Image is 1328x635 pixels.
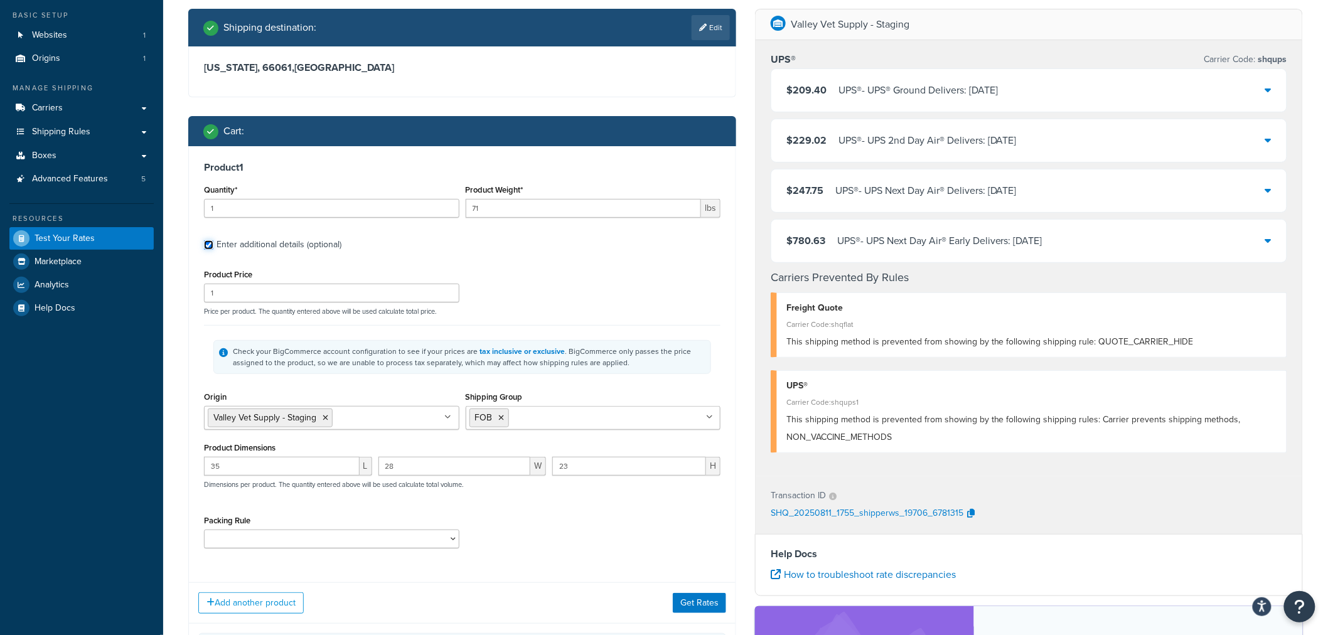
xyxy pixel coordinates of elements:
[835,182,1017,200] div: UPS® - UPS Next Day Air® Delivers: [DATE]
[475,411,493,424] span: FOB
[466,185,523,195] label: Product Weight*
[786,233,825,248] span: $780.63
[9,24,154,47] li: Websites
[9,168,154,191] a: Advanced Features5
[692,15,730,40] a: Edit
[9,227,154,250] a: Test Your Rates
[32,151,56,161] span: Boxes
[204,161,720,174] h3: Product 1
[32,127,90,137] span: Shipping Rules
[771,53,796,66] h3: UPS®
[204,199,459,218] input: 0.0
[838,132,1017,149] div: UPS® - UPS 2nd Day Air® Delivers: [DATE]
[786,183,823,198] span: $247.75
[466,199,702,218] input: 0.00
[9,10,154,21] div: Basic Setup
[213,411,316,424] span: Valley Vet Supply - Staging
[786,393,1277,411] div: Carrier Code: shqups1
[32,103,63,114] span: Carriers
[32,30,67,41] span: Websites
[204,392,227,402] label: Origin
[1284,591,1315,622] button: Open Resource Center
[791,16,909,33] p: Valley Vet Supply - Staging
[217,236,341,253] div: Enter additional details (optional)
[1256,53,1287,66] span: shqups
[198,592,304,614] button: Add another product
[9,47,154,70] li: Origins
[141,174,146,184] span: 5
[786,316,1277,333] div: Carrier Code: shqflat
[201,307,724,316] p: Price per product. The quantity entered above will be used calculate total price.
[786,335,1194,348] span: This shipping method is prevented from showing by the following shipping rule: QUOTE_CARRIER_HIDE
[9,97,154,120] a: Carriers
[204,516,250,525] label: Packing Rule
[32,174,108,184] span: Advanced Features
[9,120,154,144] a: Shipping Rules
[771,567,956,582] a: How to troubleshoot rate discrepancies
[466,392,523,402] label: Shipping Group
[9,274,154,296] a: Analytics
[35,257,82,267] span: Marketplace
[771,547,1287,562] h4: Help Docs
[786,83,827,97] span: $209.40
[9,24,154,47] a: Websites1
[771,269,1287,286] h4: Carriers Prevented By Rules
[32,53,60,64] span: Origins
[201,480,464,489] p: Dimensions per product. The quantity entered above will be used calculate total volume.
[786,133,827,147] span: $229.02
[9,297,154,319] a: Help Docs
[786,413,1241,444] span: This shipping method is prevented from showing by the following shipping rules: Carrier prevents ...
[786,299,1277,317] div: Freight Quote
[786,377,1277,395] div: UPS®
[143,53,146,64] span: 1
[673,593,726,613] button: Get Rates
[9,250,154,273] a: Marketplace
[143,30,146,41] span: 1
[530,457,546,476] span: W
[1204,51,1287,68] p: Carrier Code:
[771,504,963,523] p: SHQ_20250811_1755_shipperws_19706_6781315
[706,457,720,476] span: H
[35,280,69,291] span: Analytics
[9,168,154,191] li: Advanced Features
[35,233,95,244] span: Test Your Rates
[360,457,372,476] span: L
[204,270,252,279] label: Product Price
[838,82,998,99] div: UPS® - UPS® Ground Delivers: [DATE]
[223,22,316,33] h2: Shipping destination :
[223,125,244,137] h2: Cart :
[204,185,237,195] label: Quantity*
[9,83,154,93] div: Manage Shipping
[233,346,705,368] div: Check your BigCommerce account configuration to see if your prices are . BigCommerce only passes ...
[479,346,565,357] a: tax inclusive or exclusive
[9,47,154,70] a: Origins1
[35,303,75,314] span: Help Docs
[204,61,720,74] h3: [US_STATE], 66061 , [GEOGRAPHIC_DATA]
[204,240,213,250] input: Enter additional details (optional)
[771,487,826,504] p: Transaction ID
[9,144,154,168] a: Boxes
[9,213,154,224] div: Resources
[204,443,276,452] label: Product Dimensions
[837,232,1042,250] div: UPS® - UPS Next Day Air® Early Delivers: [DATE]
[701,199,720,218] span: lbs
